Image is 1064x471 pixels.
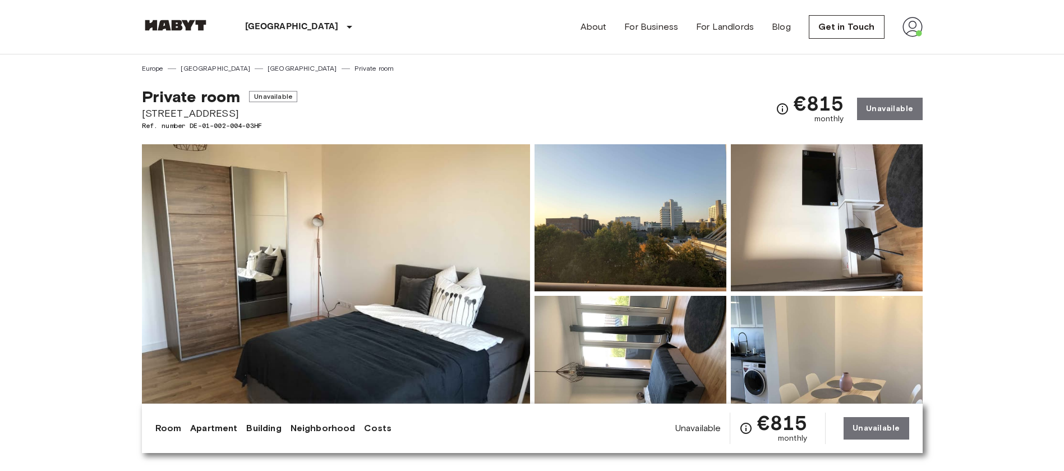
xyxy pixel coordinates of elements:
[142,144,530,443] img: Marketing picture of unit DE-01-002-004-03HF
[190,422,237,435] a: Apartment
[696,20,754,34] a: For Landlords
[772,20,791,34] a: Blog
[291,422,356,435] a: Neighborhood
[155,422,182,435] a: Room
[268,63,337,74] a: [GEOGRAPHIC_DATA]
[624,20,678,34] a: For Business
[776,102,789,116] svg: Check cost overview for full price breakdown. Please note that discounts apply to new joiners onl...
[809,15,885,39] a: Get in Touch
[181,63,250,74] a: [GEOGRAPHIC_DATA]
[581,20,607,34] a: About
[142,87,241,106] span: Private room
[364,422,391,435] a: Costs
[142,106,297,121] span: [STREET_ADDRESS]
[142,20,209,31] img: Habyt
[778,433,807,444] span: monthly
[675,422,721,435] span: Unavailable
[354,63,394,74] a: Private room
[245,20,339,34] p: [GEOGRAPHIC_DATA]
[757,413,807,433] span: €815
[902,17,923,37] img: avatar
[535,144,726,291] img: Picture of unit DE-01-002-004-03HF
[731,296,923,443] img: Picture of unit DE-01-002-004-03HF
[794,93,844,113] span: €815
[814,113,844,125] span: monthly
[246,422,281,435] a: Building
[249,91,297,102] span: Unavailable
[535,296,726,443] img: Picture of unit DE-01-002-004-03HF
[142,63,164,74] a: Europe
[142,121,297,131] span: Ref. number DE-01-002-004-03HF
[731,144,923,291] img: Picture of unit DE-01-002-004-03HF
[739,422,753,435] svg: Check cost overview for full price breakdown. Please note that discounts apply to new joiners onl...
